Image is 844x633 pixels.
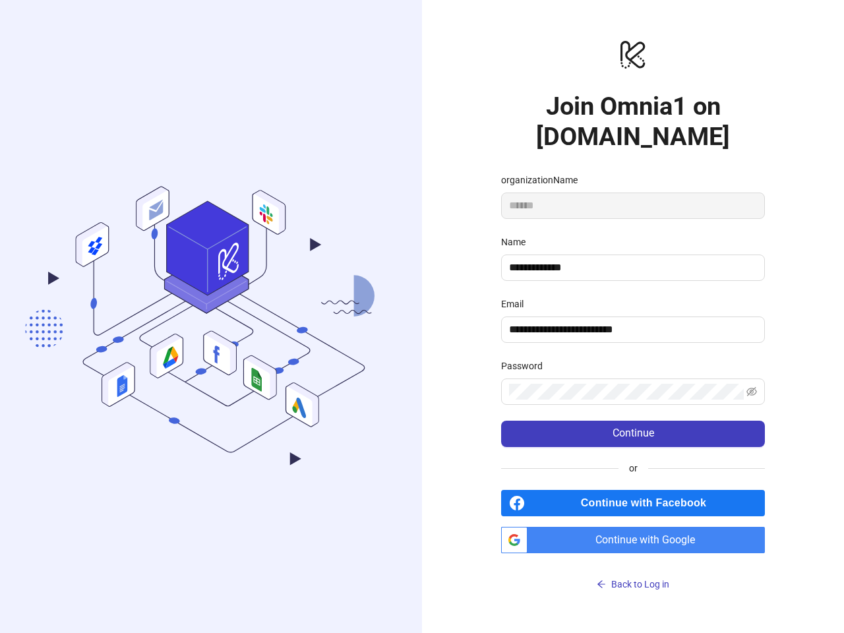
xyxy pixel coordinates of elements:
a: Continue with Facebook [501,490,765,516]
a: Back to Log in [501,553,765,595]
span: Continue [613,427,654,439]
label: organizationName [501,173,586,187]
span: Continue with Google [533,527,765,553]
a: Continue with Google [501,527,765,553]
label: Email [501,297,532,311]
span: eye-invisible [746,386,757,397]
label: Password [501,359,551,373]
button: Continue [501,421,765,447]
input: organizationName [501,193,765,219]
span: or [618,461,648,475]
span: arrow-left [597,580,606,589]
input: Email [509,322,754,338]
input: Password [509,384,744,400]
input: Name [509,260,754,276]
button: Back to Log in [501,574,765,595]
h1: Join Omnia1 on [DOMAIN_NAME] [501,91,765,152]
label: Name [501,235,534,249]
span: Continue with Facebook [530,490,765,516]
span: Back to Log in [611,579,669,589]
